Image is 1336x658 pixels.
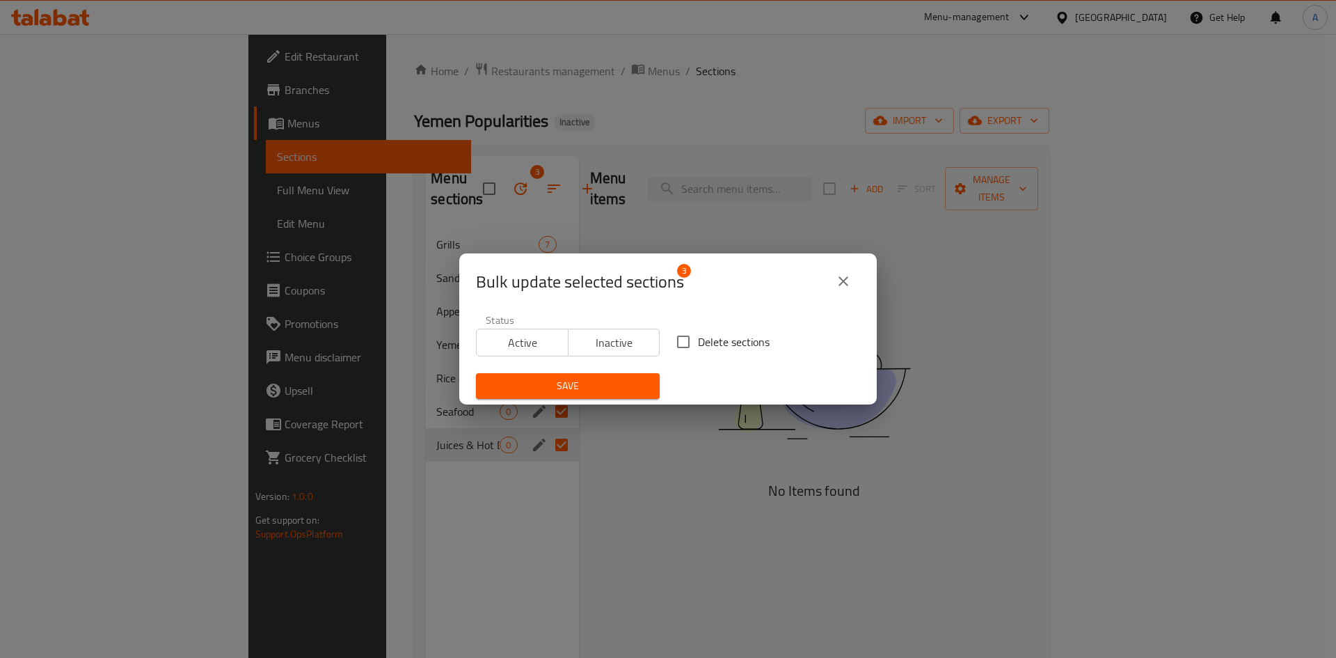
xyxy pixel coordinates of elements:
span: Inactive [574,333,655,353]
button: close [827,265,860,298]
span: Delete sections [698,334,770,350]
button: Active [476,329,568,357]
button: Save [476,373,660,399]
span: Selected section count [476,271,684,293]
span: 3 [677,264,691,278]
span: Active [482,333,563,353]
button: Inactive [568,329,660,357]
span: Save [487,377,649,395]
